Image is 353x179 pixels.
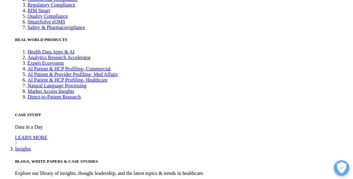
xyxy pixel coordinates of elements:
[28,13,68,19] a: Quality Compliance
[28,72,118,77] a: AI Patient & Provider Profiling- Med Affairs​
[28,49,74,54] a: Health Data Apps & AI
[15,112,350,117] h5: CASE STUDY
[28,66,111,71] a: AI Patient & HCP Profiling- Commercial
[15,124,350,130] p: Data in a Day
[28,8,50,13] a: RIM Smart
[28,60,64,66] a: Expert Ecosystem​
[15,146,31,151] a: Insights
[334,160,350,176] button: פתח העדפות
[15,37,350,42] h5: REAL WORLD PRODUCTS
[28,94,81,100] a: Direct-to-Patient Research
[28,77,108,83] a: AI Patient & HCP Profiling- Healthcare​
[28,19,65,24] a: SmartSolve eQMS
[15,135,350,146] a: LEARN MORE
[15,159,350,164] h5: BLOGS, WHITE PAPERS & CASE STUDIES
[28,83,86,88] a: Natural Language Processing
[15,171,350,176] p: Explore our library of insights, thought leadership, and the latest topics & trends in healthcare.
[28,55,91,60] a: Analytics Research Accelerator​
[28,25,85,30] a: Safety & Pharmacovigilance
[28,89,74,94] a: Market Access Insights
[28,2,75,8] a: Regulatory Compliance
